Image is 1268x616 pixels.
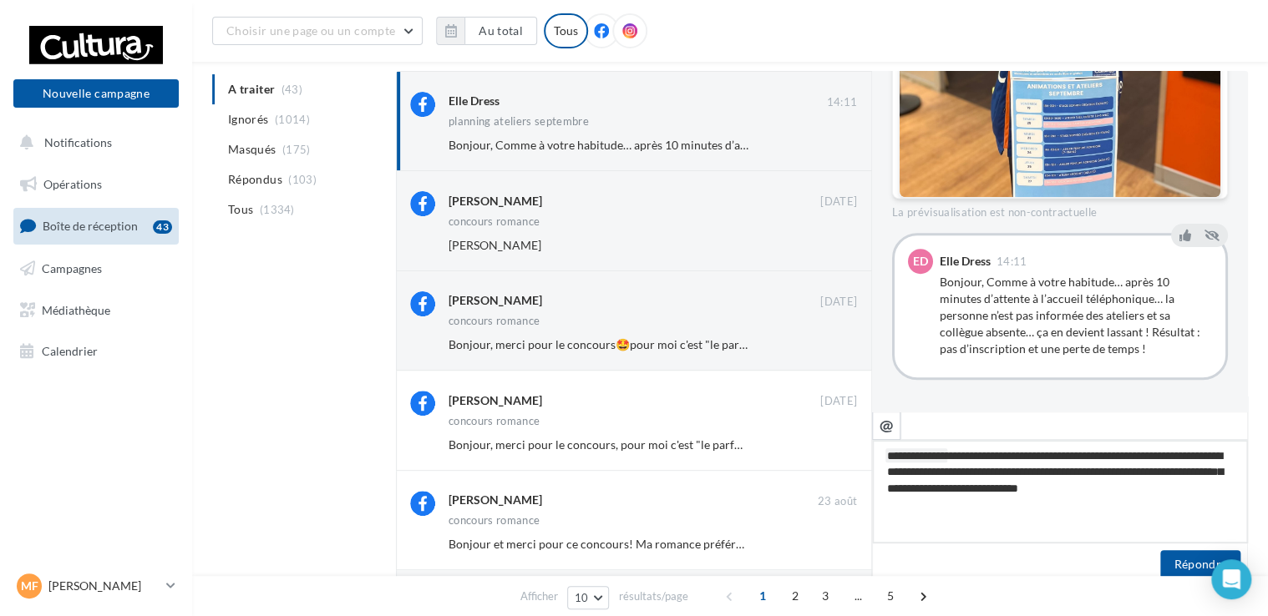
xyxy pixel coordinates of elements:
span: 1 [749,583,776,609]
p: [PERSON_NAME] [48,578,160,594]
div: 43 [153,220,172,234]
span: Choisir une page ou un compte [226,23,395,38]
div: Elle Dress [940,255,991,267]
span: 14:11 [997,256,1027,267]
span: résultats/page [618,588,687,604]
span: [DATE] [820,295,857,310]
span: Bonjour et merci pour ce concours! Ma romance préférée de cet été est Le soleil de minuit 🤞 [449,537,930,551]
span: 2 [782,583,809,609]
div: Open Intercom Messenger [1211,559,1251,599]
span: ED [913,253,928,270]
a: MF [PERSON_NAME] [13,570,179,602]
span: (1334) [260,203,295,216]
button: Au total [436,17,537,45]
button: Nouvelle campagne [13,79,179,108]
div: Elle Dress [449,93,500,109]
span: 5 [877,583,904,609]
span: Campagnes [42,261,102,275]
span: Bonjour, merci pour le concours, pour moi c'est "le parfum du bonheur est plus fort sous la pluie... [449,437,1089,452]
button: 10 [567,586,610,609]
div: concours romance [449,416,540,427]
span: Afficher [520,588,558,604]
button: Choisir une page ou un compte [212,17,423,45]
span: Calendrier [42,344,98,358]
div: [PERSON_NAME] [449,292,542,309]
button: Au total [464,17,537,45]
a: Calendrier [10,334,182,369]
span: MF [21,578,38,594]
div: [PERSON_NAME] [449,193,542,210]
div: Tous [544,13,588,48]
div: concours romance [449,316,540,326]
div: La prévisualisation est non-contractuelle [892,199,1228,220]
i: @ [880,417,894,432]
span: [DATE] [820,394,857,409]
span: (1014) [275,113,310,126]
span: Opérations [43,177,102,191]
span: (103) [288,173,317,186]
span: 10 [575,591,589,604]
span: ... [844,583,871,609]
span: Boîte de réception [43,219,138,233]
span: Notifications [44,135,112,149]
button: @ [872,412,900,440]
span: 14:11 [826,95,857,110]
button: Notifications [10,125,175,160]
a: Médiathèque [10,293,182,328]
div: Bonjour, Comme à votre habitude… après 10 minutes d’attente à l’accueil téléphonique… la personne... [940,274,1212,357]
a: Boîte de réception43 [10,208,182,244]
div: [PERSON_NAME] [449,392,542,409]
span: [DATE] [820,194,857,210]
span: Tous [228,201,253,218]
a: Opérations [10,167,182,202]
span: 23 août [818,494,857,509]
span: [PERSON_NAME] [449,238,541,252]
span: (175) [282,143,311,156]
div: [PERSON_NAME] [449,492,542,508]
span: Ignorés [228,111,268,128]
span: 3 [812,583,839,609]
a: Campagnes [10,251,182,286]
span: Répondus [228,171,282,188]
div: concours romance [449,515,540,526]
span: Bonjour, merci pour le concours🤩pour moi c'est "le parfum du bonheur est plus fort sous la pluie"... [449,337,1127,351]
span: Médiathèque [42,302,110,316]
span: Masqués [228,141,276,158]
div: planning ateliers septembre [449,116,589,127]
div: concours romance [449,216,540,227]
button: Répondre [1160,550,1240,578]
